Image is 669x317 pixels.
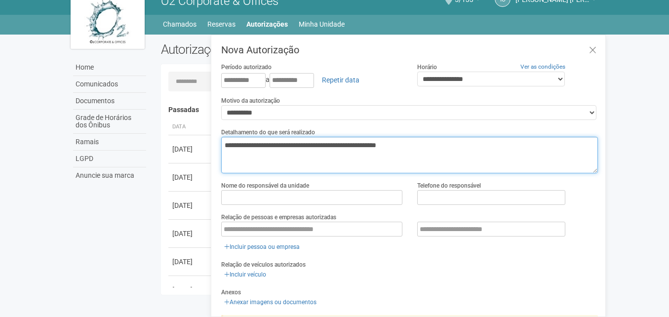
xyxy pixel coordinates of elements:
label: Nome do responsável da unidade [221,181,309,190]
a: Minha Unidade [299,17,345,31]
div: [DATE] [172,172,209,182]
h2: Autorizações [161,42,372,57]
th: Data [168,119,213,135]
label: Telefone do responsável [417,181,481,190]
a: Documentos [73,93,146,110]
a: Reservas [207,17,236,31]
a: Repetir data [315,72,366,88]
label: Horário [417,63,437,72]
div: [DATE] [172,144,209,154]
a: Incluir veículo [221,269,269,280]
a: Incluir pessoa ou empresa [221,241,303,252]
label: Anexos [221,288,241,297]
label: Relação de pessoas e empresas autorizadas [221,213,336,222]
a: Home [73,59,146,76]
div: [DATE] [172,229,209,238]
a: Autorizações [246,17,288,31]
h4: Passadas [168,106,591,114]
a: Comunicados [73,76,146,93]
label: Detalhamento do que será realizado [221,128,315,137]
label: Motivo da autorização [221,96,280,105]
div: [DATE] [172,257,209,267]
label: Relação de veículos autorizados [221,260,306,269]
a: Chamados [163,17,197,31]
h3: Nova Autorização [221,45,598,55]
a: Ver as condições [520,63,565,70]
a: Anexar imagens ou documentos [221,297,319,308]
div: a [221,72,402,88]
label: Período autorizado [221,63,272,72]
div: [DATE] [172,285,209,295]
div: [DATE] [172,200,209,210]
a: Anuncie sua marca [73,167,146,184]
a: Ramais [73,134,146,151]
a: Grade de Horários dos Ônibus [73,110,146,134]
a: LGPD [73,151,146,167]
